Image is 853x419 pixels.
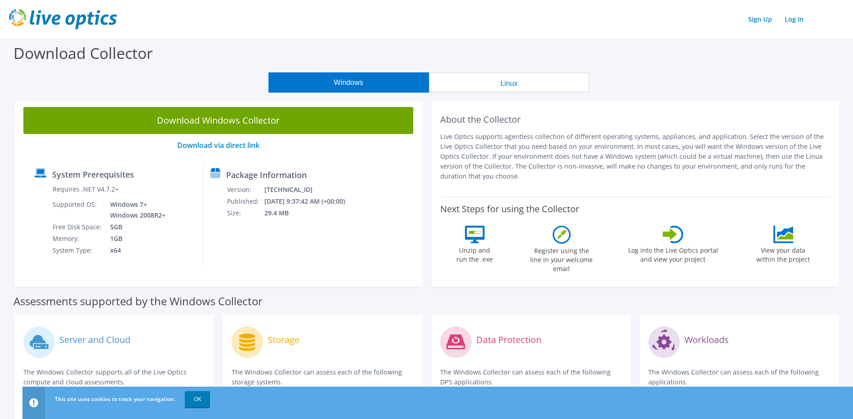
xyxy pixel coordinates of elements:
[744,13,777,26] a: Sign Up
[23,107,413,134] a: Download Windows Collector
[52,245,103,256] td: System Type:
[177,140,259,150] a: Download via direct link
[227,207,264,219] td: Size:
[628,243,719,264] label: Log into the Live Optics portal and view your project
[476,335,541,344] label: Data Protection
[232,367,413,387] p: The Windows Collector can assess each of the following storage systems.
[227,184,264,196] td: Version:
[226,170,307,179] label: Package Information
[440,114,830,125] h2: About the Collector
[227,196,264,207] td: Published:
[268,72,429,93] button: Windows
[264,207,357,219] td: 29.4 MB
[648,367,830,387] p: The Windows Collector can assess each of the following applications.
[53,185,119,194] label: Requires .NET V4.7.2+
[440,204,579,214] label: Next Steps for using the Collector
[429,72,590,93] button: Linux
[55,395,175,403] span: This site uses cookies to track your navigation.
[268,335,299,344] label: Storage
[440,132,830,181] p: Live Optics supports agentless collection of different operating systems, appliances, and applica...
[52,199,103,221] td: Supported OS:
[13,297,263,306] label: Assessments supported by the Windows Collector
[9,9,117,29] img: live_optics_svg.svg
[103,221,167,233] td: 5GB
[440,367,621,387] p: The Windows Collector can assess each of the following DPS applications.
[264,196,357,207] td: [DATE] 9:37:42 AM (+00:00)
[52,221,103,233] td: Free Disk Space:
[528,244,595,273] label: Register using the line in your welcome email
[103,233,167,245] td: 1GB
[23,367,205,387] p: The Windows Collector supports all of the Live Optics compute and cloud assessments.
[103,199,167,221] td: Windows 7+ Windows 2008R2+
[52,233,103,245] td: Memory:
[103,245,167,256] td: x64
[13,43,153,63] label: Download Collector
[454,243,496,264] label: Unzip and run the .exe
[751,243,816,264] label: View your data within the project
[185,391,210,407] a: OK
[59,335,130,344] label: Server and Cloud
[684,335,729,344] label: Workloads
[780,13,808,26] a: Log In
[52,170,134,179] label: System Prerequisites
[264,184,357,196] td: [TECHNICAL_ID]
